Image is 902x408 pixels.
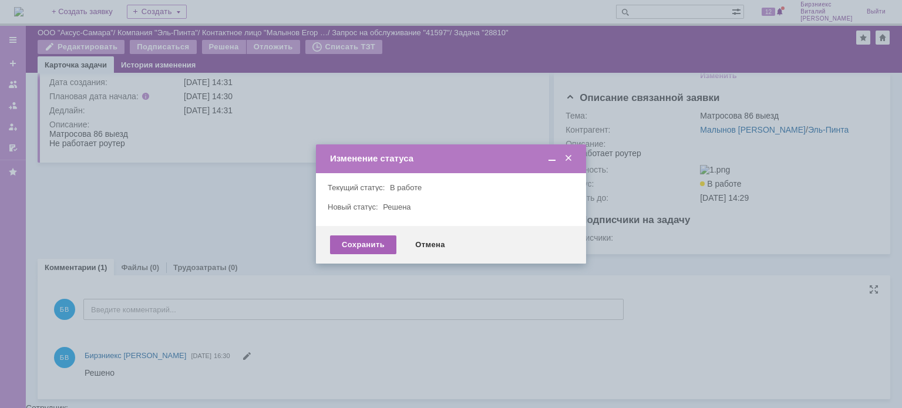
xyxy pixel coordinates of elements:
[546,153,558,164] span: Свернуть (Ctrl + M)
[390,183,422,192] span: В работе
[383,203,410,211] span: Решена
[330,153,574,164] div: Изменение статуса
[563,153,574,164] span: Закрыть
[328,203,378,211] label: Новый статус:
[328,183,385,192] label: Текущий статус:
